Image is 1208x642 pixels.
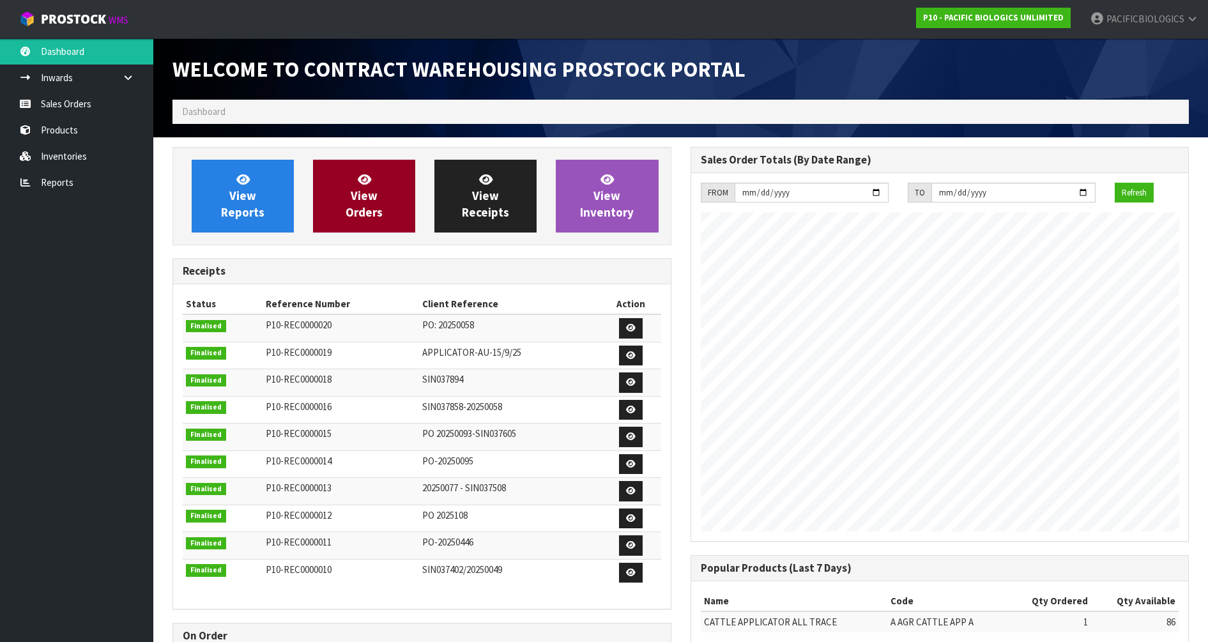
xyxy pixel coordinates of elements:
[186,455,226,468] span: Finalised
[186,537,226,550] span: Finalised
[221,172,264,220] span: View Reports
[346,172,383,220] span: View Orders
[266,563,332,576] span: P10-REC0000010
[192,160,294,233] a: ViewReports
[266,319,332,331] span: P10-REC0000020
[1007,591,1091,611] th: Qty Ordered
[422,509,468,521] span: PO 2025108
[887,611,1007,632] td: A AGR CATTLE APP A
[422,482,506,494] span: 20250077 - SIN037508
[313,160,415,233] a: ViewOrders
[186,347,226,360] span: Finalised
[109,14,128,26] small: WMS
[186,320,226,333] span: Finalised
[1091,611,1179,632] td: 86
[701,591,887,611] th: Name
[600,294,661,314] th: Action
[183,630,661,642] h3: On Order
[422,427,516,439] span: PO 20250093-SIN037605
[422,536,473,548] span: PO-20250446
[182,105,226,118] span: Dashboard
[908,183,931,203] div: TO
[41,11,106,27] span: ProStock
[1106,13,1184,25] span: PACIFICBIOLOGICS
[1091,591,1179,611] th: Qty Available
[923,12,1064,23] strong: P10 - PACIFIC BIOLOGICS UNLIMITED
[556,160,658,233] a: ViewInventory
[186,429,226,441] span: Finalised
[422,401,502,413] span: SIN037858-20250058
[462,172,509,220] span: View Receipts
[266,373,332,385] span: P10-REC0000018
[580,172,634,220] span: View Inventory
[422,373,463,385] span: SIN037894
[186,401,226,414] span: Finalised
[186,483,226,496] span: Finalised
[419,294,600,314] th: Client Reference
[266,482,332,494] span: P10-REC0000013
[183,294,263,314] th: Status
[186,564,226,577] span: Finalised
[422,563,502,576] span: SIN037402/20250049
[422,455,473,467] span: PO-20250095
[1007,611,1091,632] td: 1
[172,56,745,82] span: Welcome to Contract Warehousing ProStock Portal
[266,455,332,467] span: P10-REC0000014
[266,536,332,548] span: P10-REC0000011
[701,154,1179,166] h3: Sales Order Totals (By Date Range)
[887,591,1007,611] th: Code
[266,427,332,439] span: P10-REC0000015
[701,183,735,203] div: FROM
[1115,183,1154,203] button: Refresh
[701,562,1179,574] h3: Popular Products (Last 7 Days)
[19,11,35,27] img: cube-alt.png
[434,160,537,233] a: ViewReceipts
[183,265,661,277] h3: Receipts
[266,401,332,413] span: P10-REC0000016
[422,319,474,331] span: PO: 20250058
[186,374,226,387] span: Finalised
[266,346,332,358] span: P10-REC0000019
[701,611,887,632] td: CATTLE APPLICATOR ALL TRACE
[263,294,419,314] th: Reference Number
[422,346,521,358] span: APPLICATOR-AU-15/9/25
[186,510,226,523] span: Finalised
[266,509,332,521] span: P10-REC0000012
